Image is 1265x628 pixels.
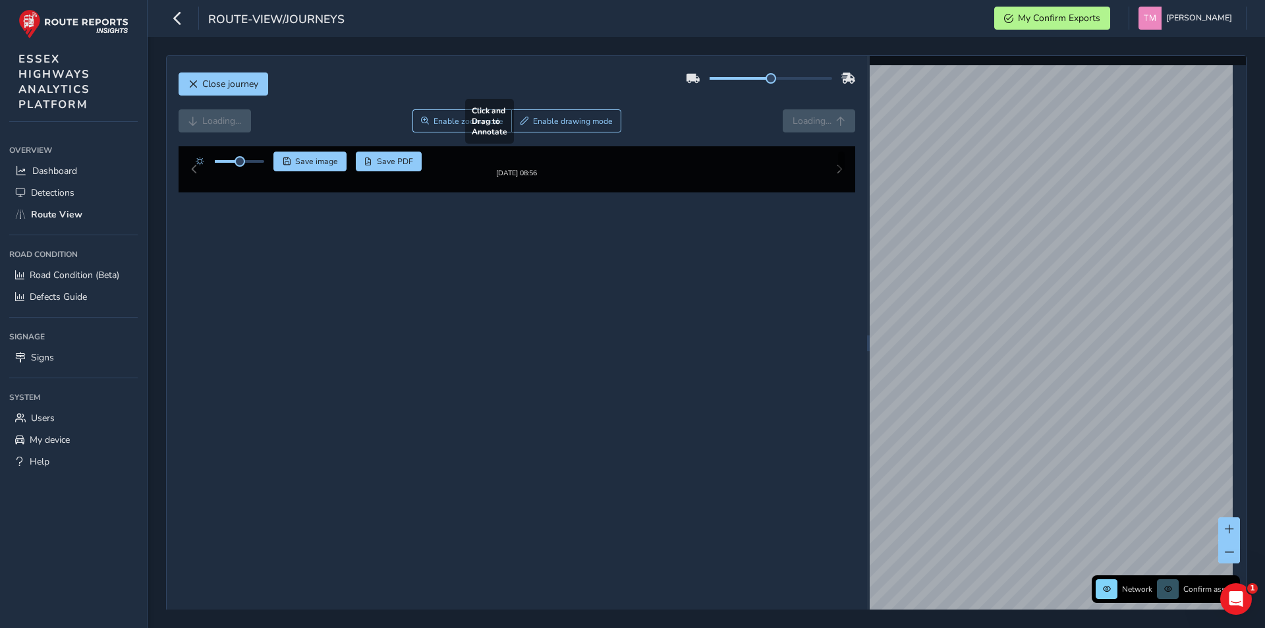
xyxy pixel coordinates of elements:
span: Detections [31,186,74,199]
span: Save image [295,156,338,167]
span: Confirm assets [1183,584,1236,594]
span: My Confirm Exports [1018,12,1100,24]
iframe: Intercom live chat [1220,583,1252,615]
span: Enable drawing mode [533,116,613,127]
a: Road Condition (Beta) [9,264,138,286]
span: Close journey [202,78,258,90]
a: Route View [9,204,138,225]
button: My Confirm Exports [994,7,1110,30]
a: Signs [9,347,138,368]
span: Route View [31,208,82,221]
span: 1 [1247,583,1258,594]
button: PDF [356,152,422,171]
span: Dashboard [32,165,77,177]
img: rr logo [18,9,128,39]
a: Dashboard [9,160,138,182]
a: Detections [9,182,138,204]
a: Help [9,451,138,472]
span: Help [30,455,49,468]
a: Defects Guide [9,286,138,308]
div: [DATE] 08:56 [476,179,557,188]
span: Network [1122,584,1152,594]
div: Signage [9,327,138,347]
span: Save PDF [377,156,413,167]
span: route-view/journeys [208,11,345,30]
div: Overview [9,140,138,160]
span: Enable zoom mode [434,116,503,127]
img: Thumbnail frame [476,166,557,179]
a: My device [9,429,138,451]
span: Signs [31,351,54,364]
span: Defects Guide [30,291,87,303]
span: My device [30,434,70,446]
span: Road Condition (Beta) [30,269,119,281]
div: System [9,387,138,407]
span: ESSEX HIGHWAYS ANALYTICS PLATFORM [18,51,90,112]
button: [PERSON_NAME] [1138,7,1237,30]
button: Draw [511,109,621,132]
span: [PERSON_NAME] [1166,7,1232,30]
span: Users [31,412,55,424]
button: Save [273,152,347,171]
div: Road Condition [9,244,138,264]
img: diamond-layout [1138,7,1162,30]
button: Close journey [179,72,268,96]
a: Users [9,407,138,429]
button: Zoom [412,109,512,132]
